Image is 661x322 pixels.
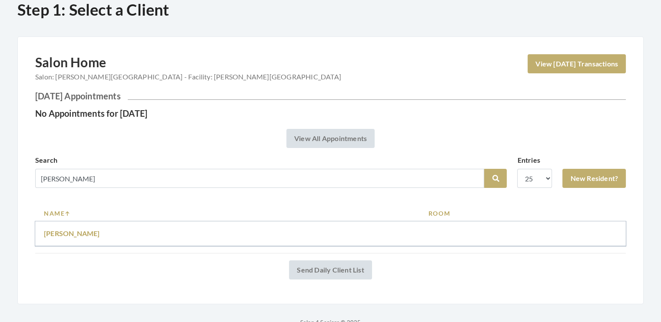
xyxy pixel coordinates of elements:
span: Salon: [PERSON_NAME][GEOGRAPHIC_DATA] - Facility: [PERSON_NAME][GEOGRAPHIC_DATA] [35,72,341,82]
label: Entries [517,155,540,165]
a: View [DATE] Transactions [528,54,626,73]
a: View All Appointments [286,129,375,148]
h2: [DATE] Appointments [35,91,626,101]
input: Search by name or room number [35,169,484,188]
label: Search [35,155,57,165]
h1: Step 1: Select a Client [17,0,644,19]
a: Send Daily Client List [289,260,372,279]
h2: Salon Home [35,54,341,87]
h4: No Appointments for [DATE] [35,108,626,118]
a: [PERSON_NAME] [44,229,100,237]
a: Name [44,209,411,218]
a: Room [428,209,617,218]
a: New Resident? [562,169,626,188]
